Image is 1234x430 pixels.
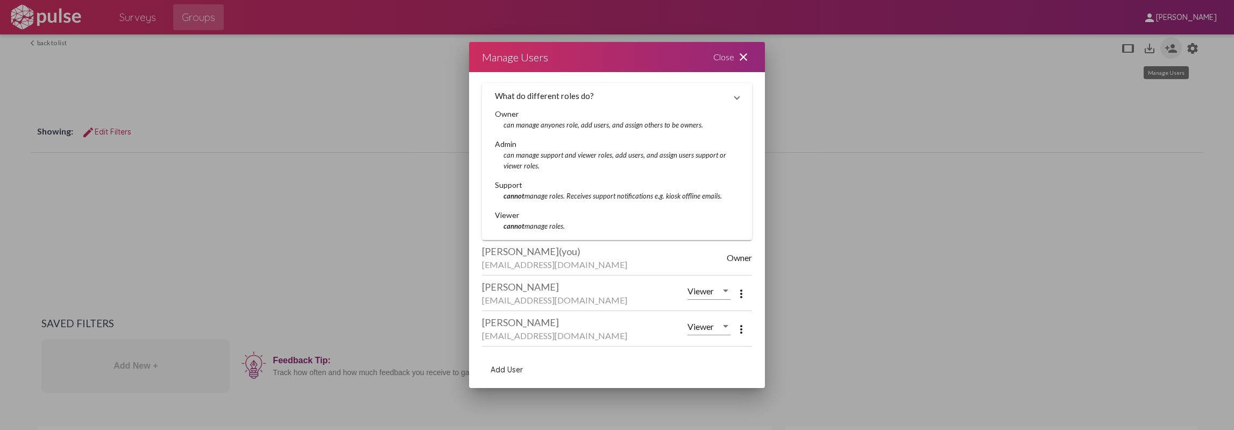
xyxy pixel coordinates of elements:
div: [EMAIL_ADDRESS][DOMAIN_NAME] [482,330,687,341]
div: Manage Users [482,48,548,66]
span: (you) [559,245,580,257]
mat-expansion-panel-header: What do different roles do? [482,83,752,109]
div: [EMAIL_ADDRESS][DOMAIN_NAME] [482,259,727,270]
div: Close [700,42,765,72]
span: Add User [491,365,523,375]
div: Admin [495,139,739,150]
div: What do different roles do? [482,109,752,240]
div: Owner [495,109,739,119]
mat-panel-title: What do different roles do? [495,91,726,101]
b: cannot [503,222,524,230]
mat-icon: more_vert [735,287,748,300]
mat-icon: more_vert [735,323,748,336]
i: manage roles. [503,222,565,230]
button: add user [482,360,531,379]
div: [PERSON_NAME] [482,281,687,293]
div: Support [495,180,739,191]
div: [PERSON_NAME] [482,316,687,328]
span: Viewer [687,286,714,296]
span: Owner [727,252,752,263]
span: Viewer [687,321,714,332]
mat-icon: close [737,51,750,64]
button: More options menu [731,318,752,339]
div: Viewer [495,210,739,221]
i: can manage anyones role, add users, and assign others to be owners. [503,121,703,129]
div: [PERSON_NAME] [482,245,727,257]
b: cannot [503,192,524,200]
i: manage roles. Receives support notifications e.g. kiosk offline emails. [503,192,722,200]
i: can manage support and viewer roles, add users, and assign users support or viewer roles. [503,151,726,170]
div: [EMAIL_ADDRESS][DOMAIN_NAME] [482,295,687,305]
button: More options menu [731,282,752,304]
